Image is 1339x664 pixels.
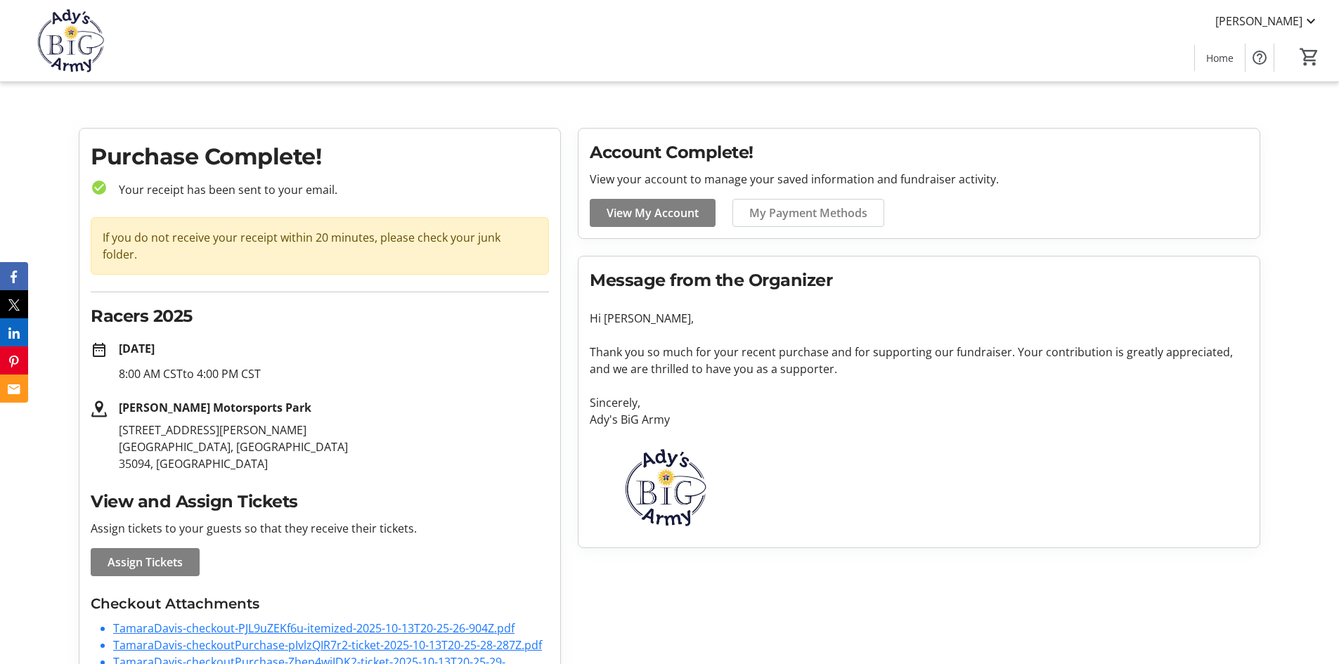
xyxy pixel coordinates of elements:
p: [STREET_ADDRESS][PERSON_NAME] [GEOGRAPHIC_DATA], [GEOGRAPHIC_DATA] 35094, [GEOGRAPHIC_DATA] [119,422,549,472]
img: Ady's BiG Army's Logo [8,6,134,76]
button: Help [1246,44,1274,72]
span: [PERSON_NAME] [1215,13,1302,30]
h1: Purchase Complete! [91,140,549,174]
p: Sincerely, [590,394,1248,411]
h2: Racers 2025 [91,304,549,329]
p: Your receipt has been sent to your email. [108,181,549,198]
h3: Checkout Attachments [91,593,549,614]
a: TamaraDavis-checkout-PJL9uZEKf6u-itemized-2025-10-13T20-25-26-904Z.pdf [113,620,515,636]
a: TamaraDavis-checkoutPurchase-pIvlzQIR7r2-ticket-2025-10-13T20-25-28-287Z.pdf [113,637,542,653]
strong: [DATE] [119,341,155,356]
div: If you do not receive your receipt within 20 minutes, please check your junk folder. [91,217,549,275]
p: Hi [PERSON_NAME], [590,310,1248,327]
span: View My Account [607,204,699,221]
strong: [PERSON_NAME] Motorsports Park [119,400,311,415]
a: Home [1195,45,1245,71]
p: View your account to manage your saved information and fundraiser activity. [590,171,1248,188]
p: Ady's BiG Army [590,411,1248,428]
h2: View and Assign Tickets [91,489,549,514]
h2: Account Complete! [590,140,1248,165]
span: Home [1206,51,1234,65]
mat-icon: check_circle [91,179,108,196]
a: Assign Tickets [91,548,200,576]
img: Ady's BiG Army logo [590,445,742,530]
span: Assign Tickets [108,554,183,571]
a: My Payment Methods [732,199,884,227]
span: My Payment Methods [749,204,867,221]
mat-icon: date_range [91,341,108,358]
button: Cart [1297,44,1322,70]
h2: Message from the Organizer [590,268,1248,293]
p: Thank you so much for your recent purchase and for supporting our fundraiser. Your contribution i... [590,344,1248,377]
p: Assign tickets to your guests so that they receive their tickets. [91,520,549,537]
p: 8:00 AM CST to 4:00 PM CST [119,365,549,382]
button: [PERSON_NAME] [1204,10,1331,32]
a: View My Account [590,199,716,227]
